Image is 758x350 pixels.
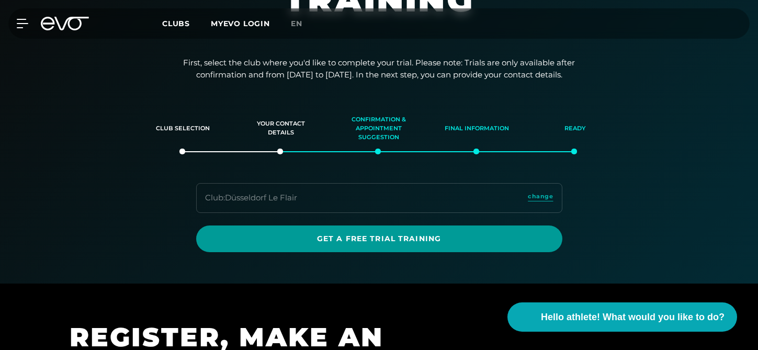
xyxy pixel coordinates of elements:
font: Club [205,193,223,202]
font: Confirmation & appointment suggestion [352,116,406,141]
font: Your contact details [257,120,305,136]
font: change [528,193,553,200]
a: en [291,18,315,30]
font: Düsseldorf Le Flair [225,193,297,202]
font: : [223,193,225,202]
a: change [528,192,553,204]
font: Get a free trial training [317,234,441,243]
a: Clubs [162,18,211,28]
font: Hello athlete! What would you like to do? [541,312,725,322]
font: Final information [445,125,509,132]
font: en [291,19,302,28]
font: First, select the club where you'd like to complete your trial. Please note: Trials are only avai... [183,58,575,80]
font: Club selection [156,125,210,132]
a: MYEVO LOGIN [211,19,270,28]
button: Hello athlete! What would you like to do? [507,302,737,332]
a: Get a free trial training [196,225,562,252]
font: Ready [564,125,585,132]
font: Clubs [162,19,190,28]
